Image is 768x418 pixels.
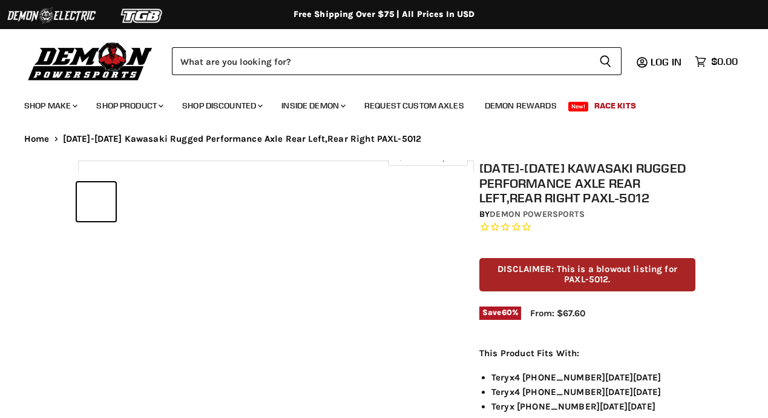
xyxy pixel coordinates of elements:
[711,56,738,67] span: $0.00
[502,308,512,317] span: 60
[568,102,589,111] span: New!
[24,134,50,144] a: Home
[173,93,270,118] a: Shop Discounted
[491,399,695,414] li: Teryx [PHONE_NUMBER][DATE][DATE]
[272,93,353,118] a: Inside Demon
[15,88,735,118] ul: Main menu
[394,153,461,162] span: Click to expand
[645,56,689,67] a: Log in
[530,308,585,319] span: From: $67.60
[87,93,171,118] a: Shop Product
[476,93,566,118] a: Demon Rewards
[355,93,473,118] a: Request Custom Axles
[490,209,584,219] a: Demon Powersports
[479,346,695,360] p: This Product Fits With:
[63,134,422,144] span: [DATE]-[DATE] Kawasaki Rugged Performance Axle Rear Left,Rear Right PAXL-5012
[479,258,695,291] p: DISCLAIMER: This is a blowout listing for PAXL-5012.
[97,4,188,27] img: TGB Logo 2
[24,39,157,82] img: Demon Powersports
[6,4,97,27] img: Demon Electric Logo 2
[479,161,695,205] h1: [DATE]-[DATE] Kawasaki Rugged Performance Axle Rear Left,Rear Right PAXL-5012
[15,93,85,118] a: Shop Make
[651,56,681,68] span: Log in
[479,307,521,320] span: Save %
[77,182,116,221] button: 2012-2023 Kawasaki Rugged Performance Axle Rear Left,Rear Right PAXL-5012 thumbnail
[479,221,695,234] span: Rated 0.0 out of 5 stars 0 reviews
[491,385,695,399] li: Teryx4 [PHONE_NUMBER][DATE][DATE]
[585,93,645,118] a: Race Kits
[479,208,695,221] div: by
[589,47,622,75] button: Search
[689,53,744,70] a: $0.00
[172,47,589,75] input: Search
[491,370,695,385] li: Teryx4 [PHONE_NUMBER][DATE][DATE]
[172,47,622,75] form: Product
